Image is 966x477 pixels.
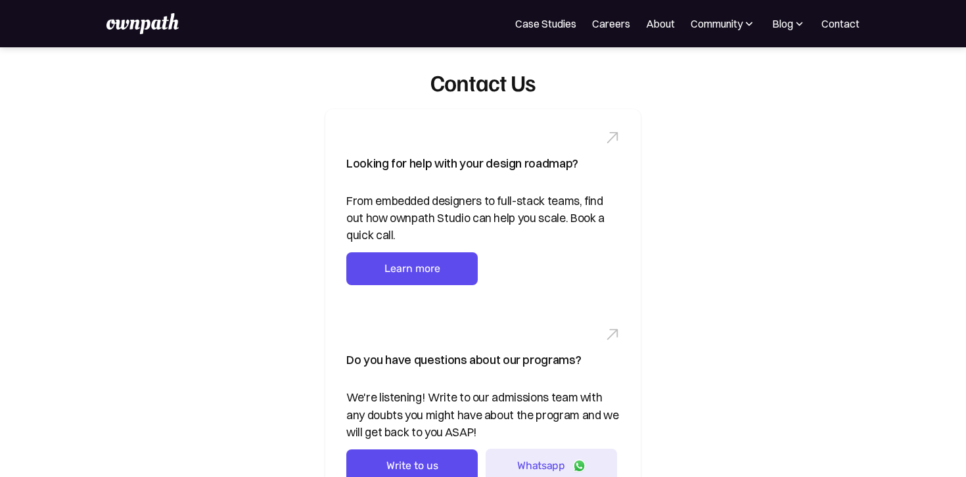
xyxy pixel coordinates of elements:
[430,68,536,96] div: Contact Us
[573,459,586,472] img: Whatsapp logo
[821,16,860,32] a: Contact
[771,16,806,32] div: Blog
[515,16,576,32] a: Case Studies
[346,252,478,285] a: Learn more
[592,16,630,32] a: Careers
[346,389,620,441] div: We're listening! Write to our admissions team with any doubts you might have about the program an...
[691,16,743,32] div: Community
[346,350,581,371] div: Do you have questions about our programs?
[772,16,793,32] div: Blog
[346,193,620,244] div: From embedded designers to full-stack teams, find out how ownpath Studio can help you scale. Book...
[646,16,675,32] a: About
[691,16,756,32] div: Community
[346,153,578,174] div: Looking for help with your design roadmap?
[517,459,564,472] div: Whatsapp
